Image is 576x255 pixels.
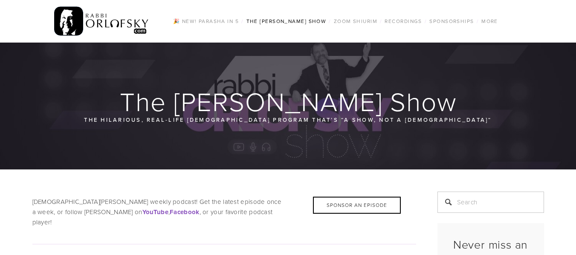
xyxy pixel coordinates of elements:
a: YouTube [142,207,168,216]
a: The [PERSON_NAME] Show [244,16,329,27]
a: More [479,16,501,27]
a: Recordings [382,16,424,27]
img: RabbiOrlofsky.com [54,5,149,38]
a: 🎉 NEW! Parasha in 5 [171,16,241,27]
input: Search [437,192,544,213]
a: Zoom Shiurim [331,16,380,27]
p: The hilarious, real-life [DEMOGRAPHIC_DATA] program that’s “a show, not a [DEMOGRAPHIC_DATA]“ [84,115,493,124]
div: Sponsor an Episode [313,197,401,214]
span: / [380,17,382,25]
h1: The [PERSON_NAME] Show [32,88,545,115]
a: Facebook [170,207,199,216]
span: / [241,17,243,25]
span: / [425,17,427,25]
span: / [329,17,331,25]
strong: YouTube [142,207,168,217]
span: / [477,17,479,25]
p: [DEMOGRAPHIC_DATA][PERSON_NAME] weekly podcast! Get the latest episode once a week, or follow [PE... [32,197,416,227]
a: Sponsorships [427,16,476,27]
strong: Facebook [170,207,199,217]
